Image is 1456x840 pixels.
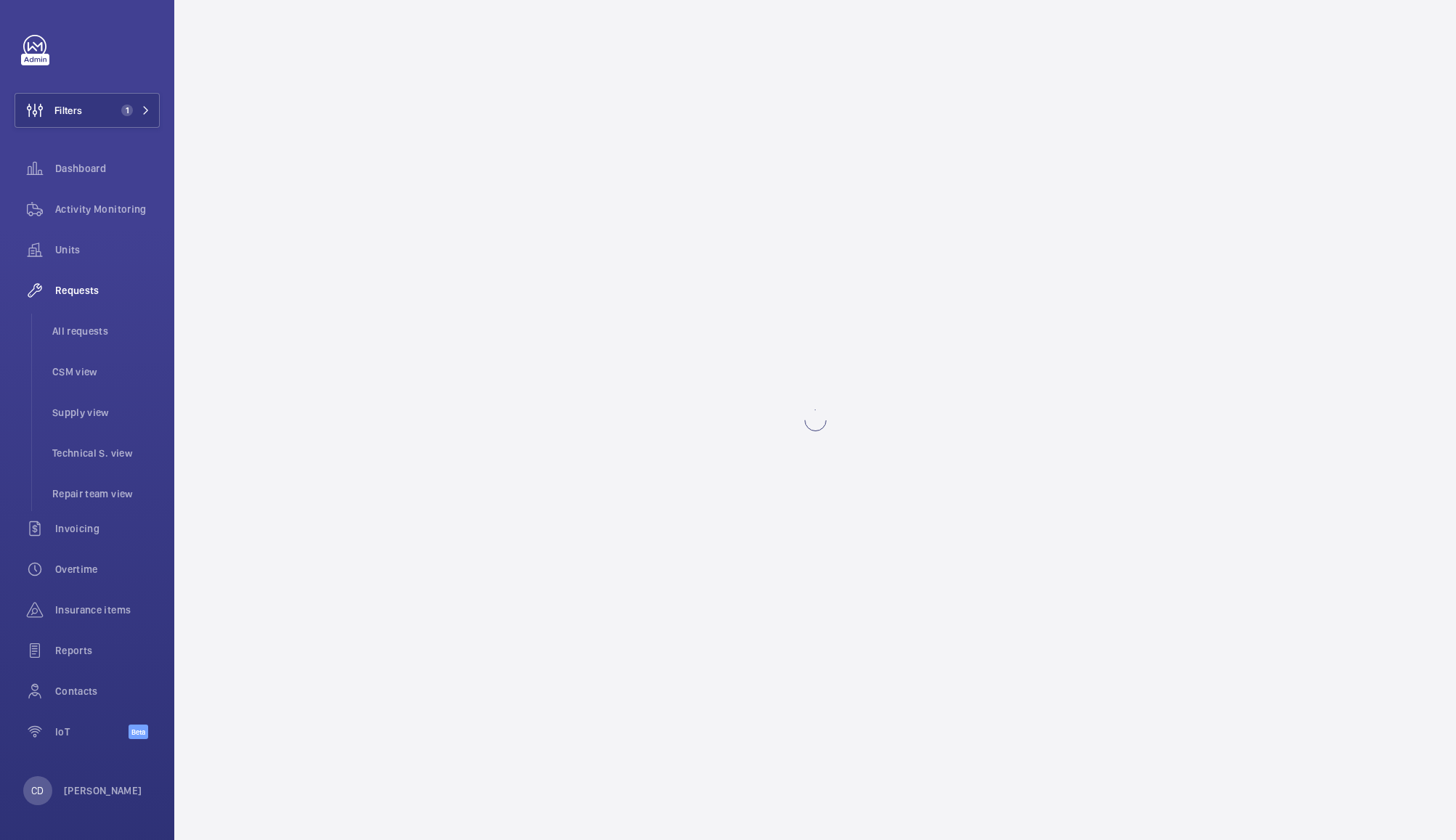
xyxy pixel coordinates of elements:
[52,486,160,501] span: Repair team view
[55,603,160,617] span: Insurance items
[54,103,82,118] span: Filters
[31,783,44,798] p: CD
[55,242,160,257] span: Units
[129,725,148,739] span: Beta
[52,364,160,379] span: CSM view
[52,405,160,420] span: Supply view
[55,643,160,658] span: Reports
[64,783,142,798] p: [PERSON_NAME]
[52,446,160,460] span: Technical S. view
[55,725,129,739] span: IoT
[55,161,160,176] span: Dashboard
[55,562,160,576] span: Overtime
[55,283,160,298] span: Requests
[15,93,160,128] button: Filters1
[55,202,160,216] span: Activity Monitoring
[52,324,160,338] span: All requests
[55,684,160,698] span: Contacts
[121,105,133,116] span: 1
[55,521,160,536] span: Invoicing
